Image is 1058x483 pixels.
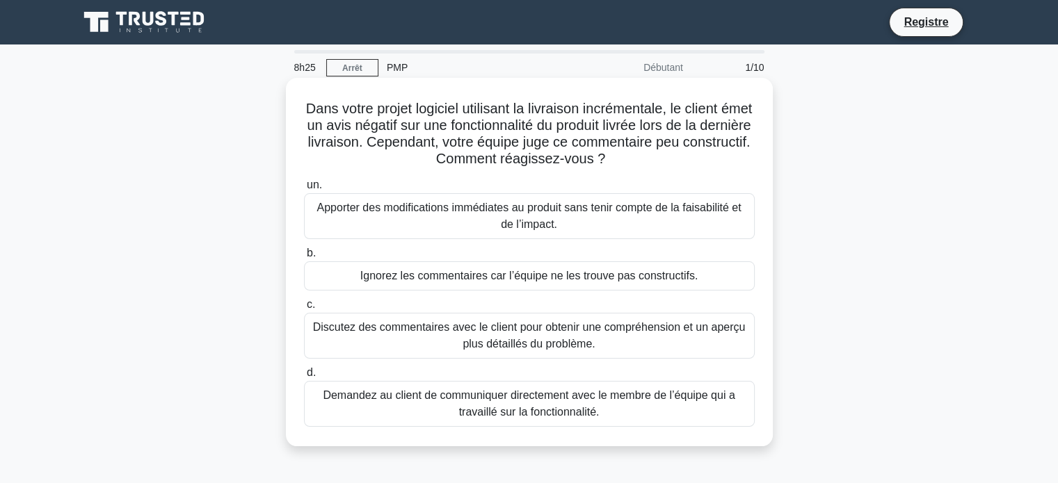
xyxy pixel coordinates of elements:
[895,13,956,31] a: Registre
[316,202,741,230] font: Apporter des modifications immédiates au produit sans tenir compte de la faisabilité et de l’impact.
[342,63,362,73] font: Arrêt
[326,59,378,76] a: Arrêt
[360,270,698,281] font: Ignorez les commentaires car l’équipe ne les trouve pas constructifs.
[904,16,948,28] font: Registre
[307,298,315,310] font: c.
[643,62,683,73] font: Débutant
[745,62,764,73] font: 1/10
[323,389,735,418] font: Demandez au client de communiquer directement avec le membre de l’équipe qui a travaillé sur la f...
[307,366,316,378] font: d.
[387,62,408,73] font: PMP
[307,179,322,190] font: un.
[313,321,746,350] font: Discutez des commentaires avec le client pour obtenir une compréhension et un aperçu plus détaill...
[307,247,316,259] font: b.
[306,101,752,166] font: Dans votre projet logiciel utilisant la livraison incrémentale, le client émet un avis négatif su...
[294,62,316,73] font: 8h25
